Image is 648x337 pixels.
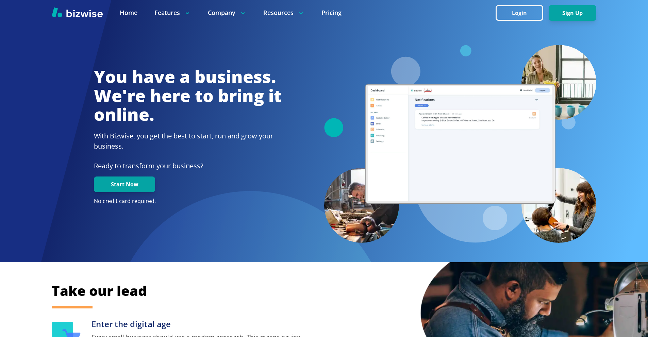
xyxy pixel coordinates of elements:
[496,10,549,16] a: Login
[92,319,307,330] h3: Enter the digital age
[52,282,562,300] h2: Take our lead
[94,131,282,151] h2: With Bizwise, you get the best to start, run and grow your business.
[94,161,282,171] p: Ready to transform your business?
[263,9,304,17] p: Resources
[94,198,282,205] p: No credit card required.
[208,9,246,17] p: Company
[52,7,103,17] img: Bizwise Logo
[549,5,596,21] button: Sign Up
[94,181,155,188] a: Start Now
[154,9,191,17] p: Features
[94,67,282,124] h1: You have a business. We're here to bring it online.
[496,5,543,21] button: Login
[321,9,342,17] a: Pricing
[94,176,155,192] button: Start Now
[120,9,137,17] a: Home
[549,10,596,16] a: Sign Up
